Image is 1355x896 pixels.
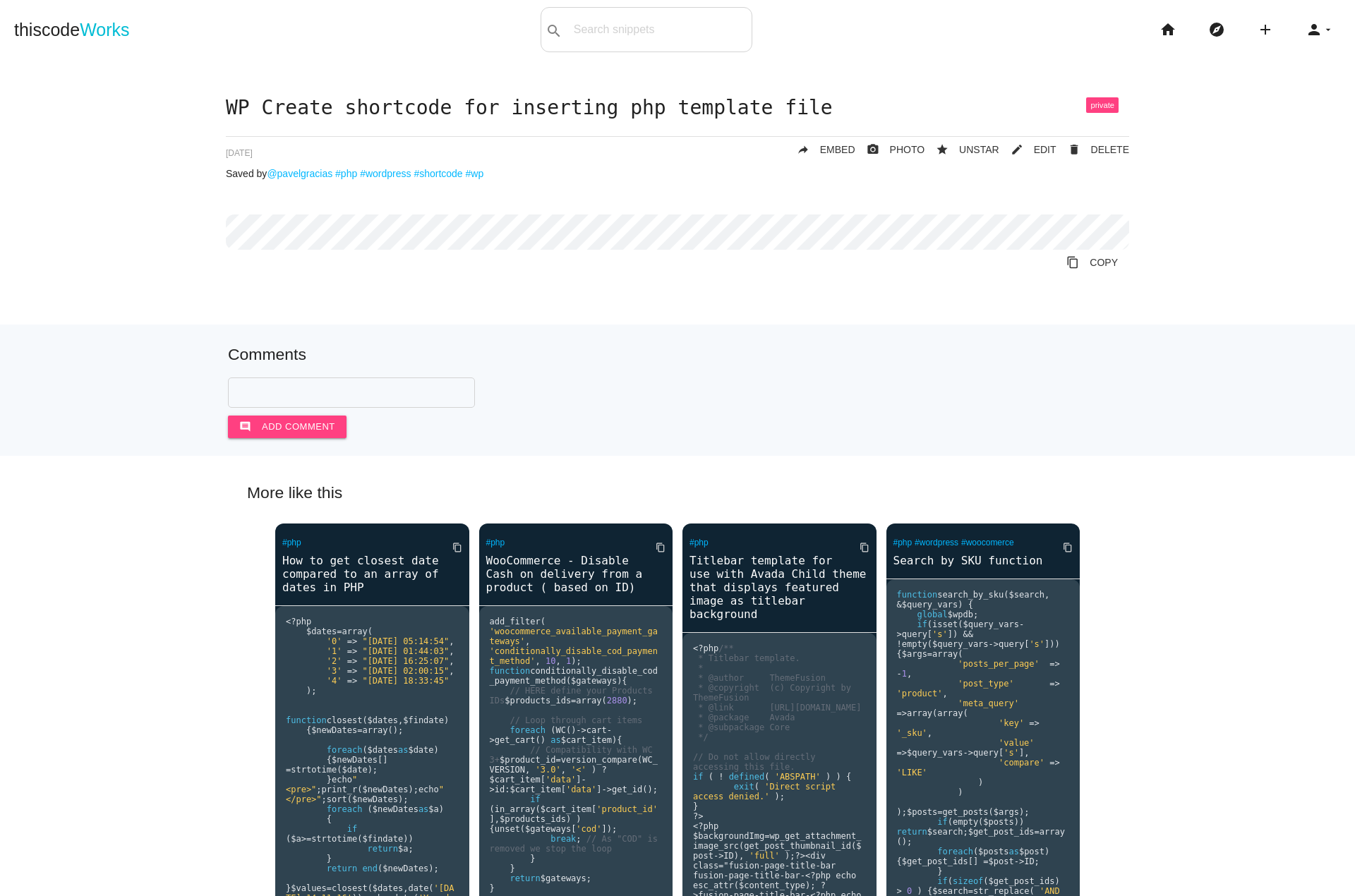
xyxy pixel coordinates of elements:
span: $date [342,765,368,775]
span: isset [932,619,958,629]
button: starUNSTAR [925,137,999,162]
span: [ [591,804,596,814]
button: search [541,8,567,52]
i: arrow_drop_down [1323,7,1334,52]
a: How to get closest date compared to an array of dates in PHP [275,552,469,595]
a: #php [486,538,505,547]
span: print_r [322,785,358,794]
span: "[DATE] 02:00:15" [362,666,449,676]
i: content_copy [656,535,666,560]
a: #php [893,538,913,547]
span: , [449,666,454,676]
span: ]) [948,629,958,639]
span: => [1049,659,1059,669]
span: $posts [983,817,1013,827]
span: $query_vars [902,600,958,610]
span: empty [953,817,978,827]
span: '3.0' [536,765,561,775]
span: - [897,669,902,679]
span: 'meta_query' [958,698,1019,708]
span: ! [718,772,723,782]
a: #wp [466,168,484,179]
a: #php [282,538,301,547]
span: '4' [327,676,342,686]
span: "[DATE] 01:44:03" [362,646,449,656]
span: // Loop through cart items [510,715,642,725]
input: Search snippets [567,15,752,44]
span: UNSTAR [959,144,999,155]
span: as [418,804,428,814]
span: } [693,801,698,811]
i: explore [1208,7,1225,52]
span: id [495,785,505,794]
span: ){ [490,814,582,834]
a: Copy to Clipboard [644,535,666,560]
span: foreach [327,804,363,814]
span: 'product_id' [596,804,658,814]
span: { [327,755,332,765]
span: $product_id [500,755,555,765]
span: /** * Titlebar template. * * @author ThemeFusion * @copyright (c) Copyright by ThemeFusion * @lin... [693,643,861,742]
span: ( [368,804,373,814]
span: $args [902,649,927,659]
span: -> [989,639,999,649]
a: mode_editEDIT [999,137,1056,162]
span: get_cart [495,735,536,745]
span: $args [994,807,1019,817]
span: ], [490,814,500,824]
span: ); [627,696,637,706]
span: $newDates [352,794,398,804]
span: $newDates [362,785,408,794]
span: , [943,689,948,698]
span: $cart_item [561,735,612,745]
span: = [357,725,362,735]
span: 's' [932,629,948,639]
i: mode_edit [1011,137,1023,162]
span: [DATE] [226,148,253,158]
span: array [342,626,368,636]
span: = [286,765,291,775]
span: $dates [368,745,398,755]
span: ( [566,676,571,686]
span: '_sku' [897,728,927,738]
span: => [1049,758,1059,768]
span: $newDates [311,725,357,735]
span: $cart_item [510,785,560,794]
span: => [347,656,357,666]
i: delete [1068,137,1080,162]
span: if [937,817,947,827]
span: 'data' [546,775,576,785]
span: , [555,656,560,666]
span: ( [958,619,963,629]
span: ) [444,715,449,725]
span: $gateways [571,676,617,686]
span: & [897,600,902,610]
span: function [286,715,327,725]
span: ; [973,610,978,619]
span: global [917,610,947,619]
span: 'post_type' [958,679,1013,689]
i: home [1160,7,1176,52]
span: DELETE [1091,144,1129,155]
span: array [362,725,387,735]
span: ( [948,817,953,827]
span: , [927,728,932,738]
span: ) [958,787,963,797]
span: ) [958,600,963,610]
span: array [937,708,963,718]
a: Titlebar template for use with Avada Child theme that displays featured image as titlebar background [682,552,877,622]
span: ) [978,777,983,787]
span: -> [897,619,1025,639]
span: // Compatibility with WC 3+ [490,745,658,765]
span: exit [734,782,754,792]
span: -> [490,725,612,745]
span: ) [836,772,841,782]
span: 's' [1004,748,1019,758]
span: 1 [902,669,907,679]
span: ) [439,804,444,814]
span: conditionally_disable_cod_payment_method [490,666,658,686]
span: => [897,708,907,718]
span: , [525,765,530,775]
span: ( [709,772,713,782]
a: WooCommerce - Disable Cash on delivery from a product ( based on ID) [479,552,673,595]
